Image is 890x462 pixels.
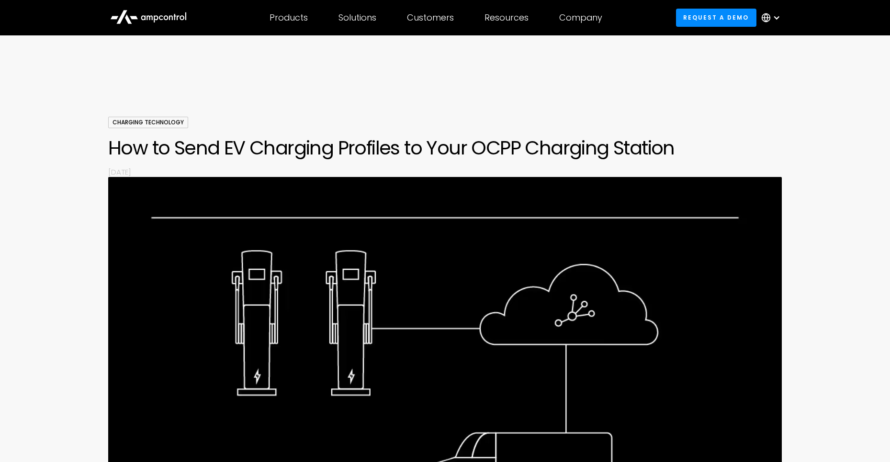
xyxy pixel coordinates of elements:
[676,9,756,26] a: Request a demo
[108,117,188,128] div: Charging Technology
[559,12,602,23] div: Company
[484,12,529,23] div: Resources
[108,167,782,177] p: [DATE]
[108,136,782,159] h1: How to Send EV Charging Profiles to Your OCPP Charging Station
[270,12,308,23] div: Products
[407,12,454,23] div: Customers
[338,12,376,23] div: Solutions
